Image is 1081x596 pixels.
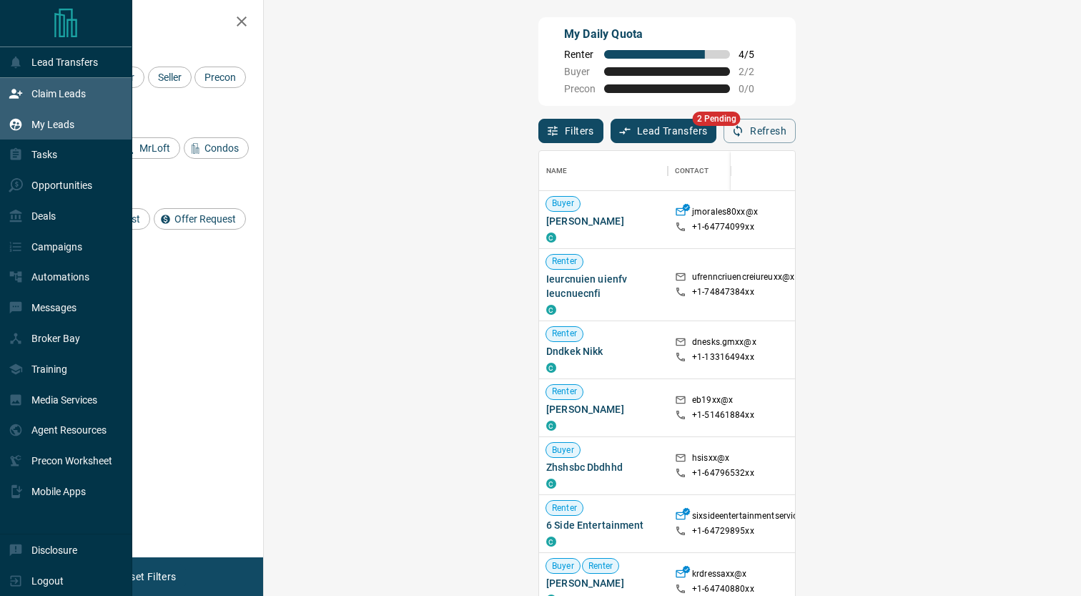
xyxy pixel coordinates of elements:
span: Precon [199,72,241,83]
p: +1- 13316494xx [692,351,754,363]
div: Seller [148,67,192,88]
p: My Daily Quota [564,26,770,43]
span: Ieurcnuien uienfv Ieucnuecnfi [546,272,661,301]
span: 2 Pending [693,112,741,126]
p: +1- 74847384xx [692,286,754,298]
span: Precon [564,83,596,94]
span: 2 / 2 [739,66,770,77]
span: Dndkek Nikk [546,344,661,358]
span: 0 / 0 [739,83,770,94]
p: +1- 64774099xx [692,221,754,233]
div: condos.ca [546,233,556,243]
span: Renter [546,255,583,268]
div: Condos [184,137,249,159]
span: Buyer [564,66,596,77]
div: Name [546,151,568,191]
span: Renter [546,502,583,514]
div: Offer Request [154,208,246,230]
div: MrLoft [119,137,180,159]
button: Filters [538,119,603,143]
span: 4 / 5 [739,49,770,60]
span: [PERSON_NAME] [546,214,661,228]
span: MrLoft [134,142,175,154]
span: [PERSON_NAME] [546,402,661,416]
span: Renter [546,386,583,398]
div: Contact [675,151,709,191]
span: Zhshsbc Dbdhhd [546,460,661,474]
span: Seller [153,72,187,83]
p: dnesks.gmxx@x [692,336,756,351]
div: condos.ca [546,421,556,431]
div: Contact [668,151,782,191]
span: Condos [199,142,244,154]
p: +1- 51461884xx [692,409,754,421]
p: sixsideentertainmentservicxx@x [692,510,819,525]
div: condos.ca [546,479,556,489]
h2: Filters [46,14,249,31]
p: +1- 64740880xx [692,583,754,595]
p: +1- 64796532xx [692,467,754,479]
span: Buyer [546,444,580,456]
p: eb19xx@x [692,394,733,409]
p: krdressaxx@x [692,568,747,583]
span: Renter [583,560,619,572]
span: [PERSON_NAME] [546,576,661,590]
span: Offer Request [169,213,241,225]
div: Precon [194,67,246,88]
button: Lead Transfers [611,119,717,143]
p: hsisxx@x [692,452,729,467]
button: Reset Filters [109,565,185,589]
span: Renter [564,49,596,60]
p: jmorales80xx@x [692,206,758,221]
span: Renter [546,328,583,340]
div: condos.ca [546,305,556,315]
button: Refresh [724,119,796,143]
div: Name [539,151,668,191]
p: +1- 64729895xx [692,525,754,537]
span: Buyer [546,560,580,572]
span: 6 Side Entertainment [546,518,661,532]
p: ufrenncriuencreiureuxx@x [692,271,794,286]
div: condos.ca [546,363,556,373]
div: condos.ca [546,537,556,547]
span: Buyer [546,197,580,210]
